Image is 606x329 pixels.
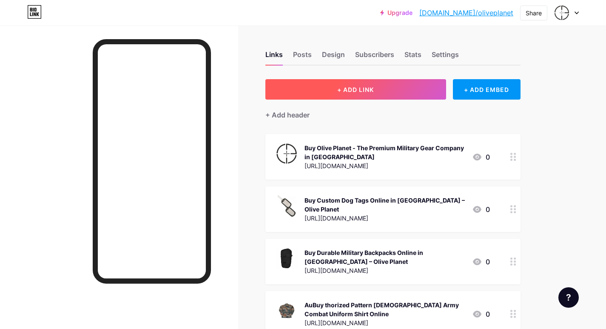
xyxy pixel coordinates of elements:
div: Buy Durable Military Backpacks Online in [GEOGRAPHIC_DATA] – Olive Planet [304,248,465,266]
div: 0 [472,152,490,162]
img: Buy Olive Planet - The Premium Military Gear Company in India [276,143,298,165]
img: oliveplanet [554,5,570,21]
div: 0 [472,257,490,267]
a: [DOMAIN_NAME]/oliveplanet [419,8,513,18]
div: AuBuy thorized Pattern [DEMOGRAPHIC_DATA] Army Combat Uniform Shirt Online [304,300,465,318]
div: Design [322,49,345,65]
span: + ADD LINK [337,86,374,93]
img: Buy Custom Dog Tags Online in India – Olive Planet [276,195,298,217]
div: + Add header [265,110,310,120]
div: Stats [404,49,421,65]
img: Buy Durable Military Backpacks Online in India – Olive Planet [276,247,298,269]
div: Subscribers [355,49,394,65]
div: 0 [472,309,490,319]
div: Buy Custom Dog Tags Online in [GEOGRAPHIC_DATA] – Olive Planet [304,196,465,214]
div: Posts [293,49,312,65]
div: Links [265,49,283,65]
button: + ADD LINK [265,79,446,100]
div: [URL][DOMAIN_NAME] [304,266,465,275]
div: [URL][DOMAIN_NAME] [304,161,465,170]
div: [URL][DOMAIN_NAME] [304,318,465,327]
div: 0 [472,204,490,215]
a: Upgrade [380,9,413,16]
div: Share [526,9,542,17]
div: Settings [432,49,459,65]
div: + ADD EMBED [453,79,521,100]
img: AuBuy thorized Pattern Indian Army Combat Uniform Shirt Online [276,300,298,322]
div: [URL][DOMAIN_NAME] [304,214,465,223]
div: Buy Olive Planet - The Premium Military Gear Company in [GEOGRAPHIC_DATA] [304,143,465,161]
